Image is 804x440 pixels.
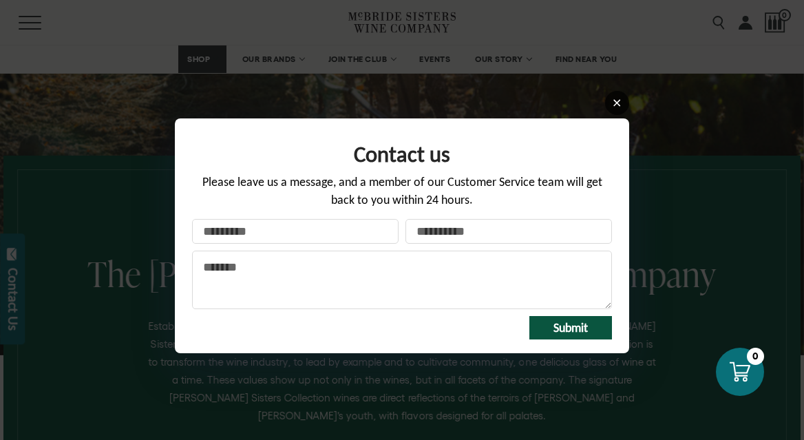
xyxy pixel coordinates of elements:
input: Your email [405,219,612,244]
textarea: Message [192,251,612,309]
div: Form title [192,132,612,174]
span: Contact us [354,140,450,168]
div: 0 [747,348,764,365]
button: Submit [529,316,612,339]
input: Your name [192,219,399,244]
span: Submit [553,320,588,335]
div: Please leave us a message, and a member of our Customer Service team will get back to you within ... [192,174,612,218]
